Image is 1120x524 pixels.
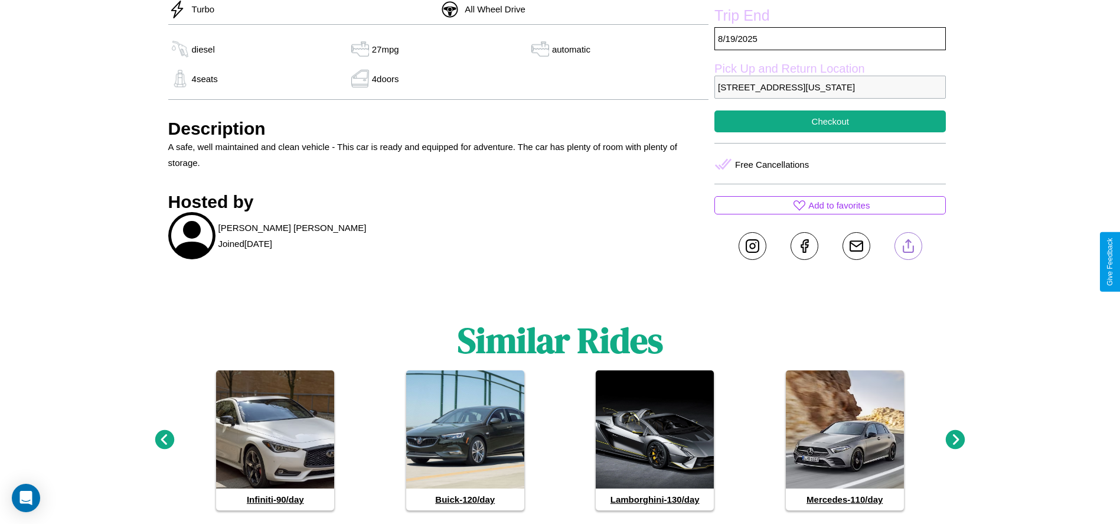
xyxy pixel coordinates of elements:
[348,70,372,87] img: gas
[218,236,272,252] p: Joined [DATE]
[12,484,40,512] div: Open Intercom Messenger
[186,1,215,17] p: Turbo
[372,41,399,57] p: 27 mpg
[735,157,809,173] p: Free Cancellations
[714,76,946,99] p: [STREET_ADDRESS][US_STATE]
[552,41,590,57] p: automatic
[596,370,714,510] a: Lamborghini-130/day
[348,40,372,58] img: gas
[714,196,946,214] button: Add to favorites
[1106,238,1114,286] div: Give Feedback
[714,7,946,27] label: Trip End
[714,27,946,50] p: 8 / 19 / 2025
[168,70,192,87] img: gas
[168,192,709,212] h3: Hosted by
[528,40,552,58] img: gas
[168,139,709,171] p: A safe, well maintained and clean vehicle - This car is ready and equipped for adventure. The car...
[216,489,334,510] h4: Infiniti - 90 /day
[192,41,215,57] p: diesel
[192,71,218,87] p: 4 seats
[458,316,663,364] h1: Similar Rides
[216,370,334,510] a: Infiniti-90/day
[218,220,367,236] p: [PERSON_NAME] [PERSON_NAME]
[596,489,714,510] h4: Lamborghini - 130 /day
[372,71,399,87] p: 4 doors
[714,62,946,76] label: Pick Up and Return Location
[786,370,904,510] a: Mercedes-110/day
[406,370,524,510] a: Buick-120/day
[714,110,946,132] button: Checkout
[808,197,870,213] p: Add to favorites
[459,1,525,17] p: All Wheel Drive
[406,489,524,510] h4: Buick - 120 /day
[786,489,904,510] h4: Mercedes - 110 /day
[168,119,709,139] h3: Description
[168,40,192,58] img: gas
